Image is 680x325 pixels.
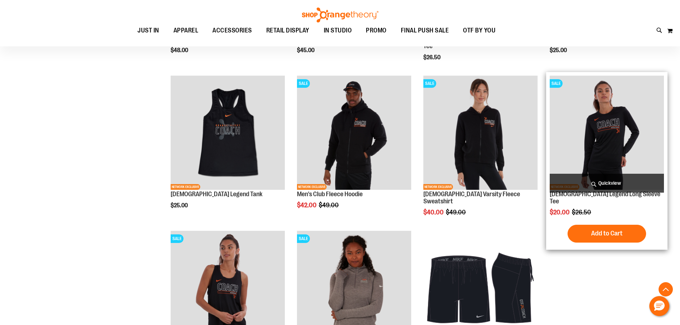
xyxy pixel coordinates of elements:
[401,22,449,39] span: FINAL PUSH SALE
[324,22,352,39] span: IN STUDIO
[171,234,183,243] span: SALE
[420,72,541,234] div: product
[659,282,673,296] button: Back To Top
[301,7,379,22] img: Shop Orangetheory
[171,76,285,190] img: OTF Ladies Coach FA23 Legend Tank - Black primary image
[297,234,310,243] span: SALE
[572,209,592,216] span: $26.50
[423,76,538,191] a: OTF Ladies Coach FA22 Varsity Fleece Full Zip - Black primary imageSALENETWORK EXCLUSIVE
[259,22,317,39] a: RETAIL DISPLAY
[130,22,166,39] a: JUST IN
[293,72,415,227] div: product
[167,72,288,227] div: product
[394,22,456,39] a: FINAL PUSH SALE
[423,76,538,190] img: OTF Ladies Coach FA22 Varsity Fleece Full Zip - Black primary image
[463,22,495,39] span: OTF BY YOU
[591,229,623,237] span: Add to Cart
[359,22,394,39] a: PROMO
[423,54,442,61] span: $26.50
[366,22,387,39] span: PROMO
[550,209,571,216] span: $20.00
[423,209,445,216] span: $40.00
[550,76,664,191] a: OTF Ladies Coach FA22 Legend LS Tee - Black primary imageSALENETWORK EXCLUSIVE
[550,191,660,205] a: [DEMOGRAPHIC_DATA] Legend Long Sleeve Tee
[173,22,198,39] span: APPAREL
[212,22,252,39] span: ACCESSORIES
[297,76,411,190] img: OTF Mens Coach FA22 Club Fleece Full Zip - Black primary image
[297,184,327,190] span: NETWORK EXCLUSIVE
[297,79,310,88] span: SALE
[171,76,285,191] a: OTF Ladies Coach FA23 Legend Tank - Black primary imageNETWORK EXCLUSIVE
[171,191,262,198] a: [DEMOGRAPHIC_DATA] Legend Tank
[319,202,340,209] span: $49.00
[446,209,467,216] span: $49.00
[550,79,563,88] span: SALE
[568,225,646,243] button: Add to Cart
[166,22,206,39] a: APPAREL
[171,202,189,209] span: $25.00
[297,191,363,198] a: Men's Club Fleece Hoodie
[266,22,309,39] span: RETAIL DISPLAY
[550,174,664,193] a: Quickview
[137,22,159,39] span: JUST IN
[205,22,259,39] a: ACCESSORIES
[171,47,189,54] span: $48.00
[550,47,568,54] span: $25.00
[423,79,436,88] span: SALE
[297,76,411,191] a: OTF Mens Coach FA22 Club Fleece Full Zip - Black primary imageSALENETWORK EXCLUSIVE
[297,47,316,54] span: $45.00
[171,184,200,190] span: NETWORK EXCLUSIVE
[423,191,520,205] a: [DEMOGRAPHIC_DATA] Varsity Fleece Sweatshirt
[456,22,503,39] a: OTF BY YOU
[550,76,664,190] img: OTF Ladies Coach FA22 Legend LS Tee - Black primary image
[317,22,359,39] a: IN STUDIO
[297,202,318,209] span: $42.00
[423,184,453,190] span: NETWORK EXCLUSIVE
[546,72,668,249] div: product
[649,296,669,316] button: Hello, have a question? Let’s chat.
